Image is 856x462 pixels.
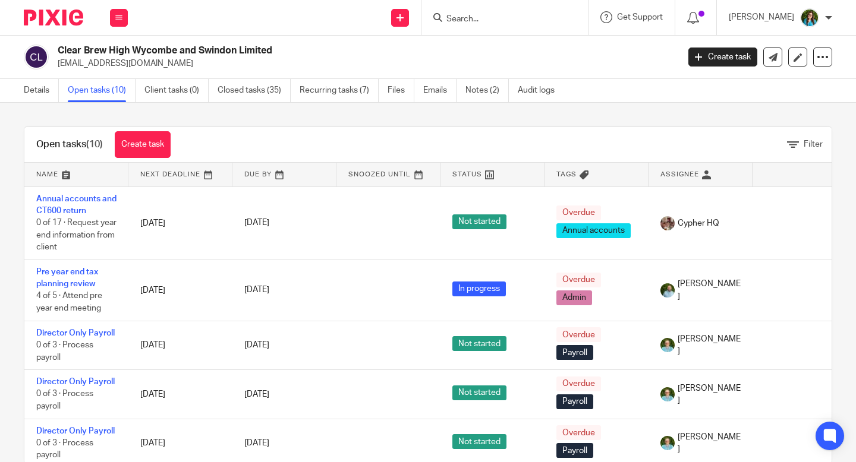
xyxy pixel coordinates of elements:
span: [DATE] [244,219,269,227]
td: [DATE] [128,186,232,260]
span: Status [452,171,482,178]
span: Snoozed Until [348,171,411,178]
span: Get Support [617,13,663,21]
a: Client tasks (0) [144,79,209,102]
span: Overdue [556,327,601,342]
span: Payroll [556,443,593,458]
span: 0 of 3 · Process payroll [36,341,93,362]
a: Director Only Payroll [36,427,115,435]
td: [DATE] [128,370,232,419]
span: [DATE] [244,439,269,447]
span: Admin [556,290,592,305]
span: Tags [556,171,577,178]
span: [DATE] [244,341,269,349]
span: Overdue [556,273,601,287]
img: Pixie [24,10,83,26]
span: (10) [86,140,103,149]
a: Details [24,79,59,102]
span: In progress [452,281,506,296]
span: Not started [452,385,506,400]
a: Notes (2) [465,79,509,102]
span: 0 of 17 · Request year end information from client [36,219,117,251]
a: Emails [423,79,457,102]
a: Open tasks (10) [68,79,136,102]
img: U9kDOIcY.jpeg [660,338,675,352]
img: U9kDOIcY.jpeg [660,387,675,401]
p: [PERSON_NAME] [729,11,794,23]
input: Search [445,14,552,25]
a: Annual accounts and CT600 return [36,195,117,215]
a: Audit logs [518,79,564,102]
h1: Open tasks [36,138,103,151]
span: [PERSON_NAME] [678,278,741,302]
img: 6q1_Xd0A.jpeg [800,8,819,27]
span: 4 of 5 · Attend pre year end meeting [36,292,102,313]
span: Not started [452,214,506,229]
h2: Clear Brew High Wycombe and Swindon Limited [58,45,548,57]
span: [PERSON_NAME] [678,382,741,407]
img: svg%3E [24,45,49,69]
span: Cypher HQ [678,217,719,229]
img: U9kDOIcY.jpeg [660,436,675,450]
span: [PERSON_NAME] [678,333,741,357]
a: Create task [115,131,171,158]
a: Recurring tasks (7) [300,79,379,102]
img: IxkmB6f8.jpeg [660,283,675,298]
span: Overdue [556,376,601,391]
span: Filter [804,140,823,148]
a: Closed tasks (35) [218,79,291,102]
span: 0 of 3 · Process payroll [36,439,93,460]
span: [DATE] [244,390,269,398]
span: Not started [452,434,506,449]
span: Not started [452,336,506,351]
a: Director Only Payroll [36,329,115,337]
a: Director Only Payroll [36,378,115,386]
p: [EMAIL_ADDRESS][DOMAIN_NAME] [58,58,671,69]
img: A9EA1D9F-5CC4-4D49-85F1-B1749FAF3577.jpeg [660,216,675,230]
span: [PERSON_NAME] [678,431,741,455]
td: [DATE] [128,260,232,321]
a: Files [388,79,414,102]
span: Overdue [556,205,601,220]
td: [DATE] [128,321,232,369]
span: Annual accounts [556,223,631,238]
span: 0 of 3 · Process payroll [36,390,93,411]
span: Payroll [556,345,593,360]
span: [DATE] [244,286,269,295]
span: Payroll [556,394,593,409]
a: Create task [688,48,757,67]
a: Pre year end tax planning review [36,268,98,288]
span: Overdue [556,425,601,440]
